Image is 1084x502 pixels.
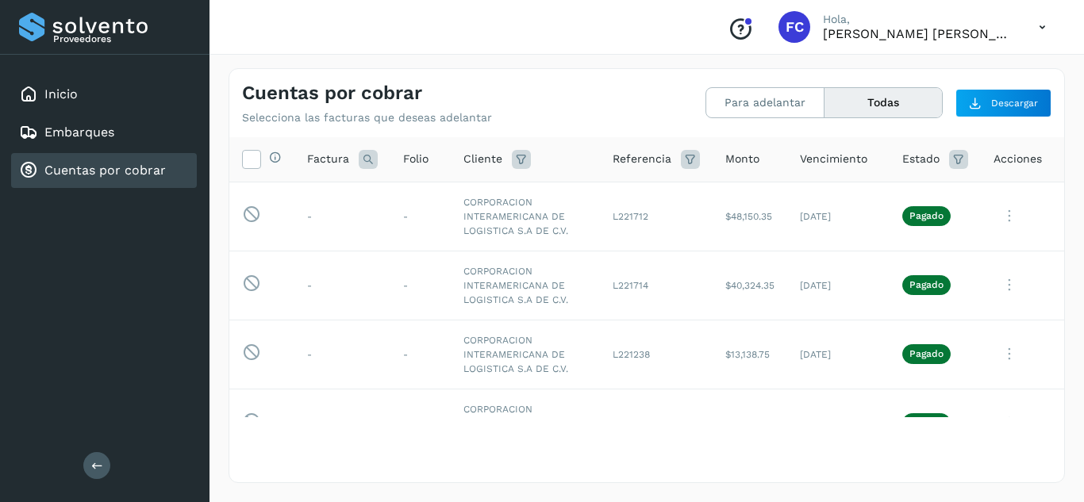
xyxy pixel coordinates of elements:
[823,26,1013,41] p: FRANCO CUEVAS CLARA
[451,251,600,320] td: CORPORACION INTERAMERICANA DE LOGISTICA S.A DE C.V.
[787,389,890,458] td: [DATE]
[44,125,114,140] a: Embarques
[725,151,759,167] span: Monto
[600,320,713,389] td: L221238
[787,182,890,251] td: [DATE]
[994,151,1042,167] span: Acciones
[713,389,787,458] td: $25,749.38
[294,389,390,458] td: -
[713,320,787,389] td: $13,138.75
[600,251,713,320] td: L221714
[909,348,944,359] p: Pagado
[44,163,166,178] a: Cuentas por cobrar
[11,115,197,150] div: Embarques
[307,151,349,167] span: Factura
[53,33,190,44] p: Proveedores
[991,96,1038,110] span: Descargar
[613,151,671,167] span: Referencia
[463,151,502,167] span: Cliente
[902,151,940,167] span: Estado
[706,88,825,117] button: Para adelantar
[713,251,787,320] td: $40,324.35
[713,182,787,251] td: $48,150.35
[390,320,451,389] td: -
[44,86,78,102] a: Inicio
[823,13,1013,26] p: Hola,
[909,210,944,221] p: Pagado
[242,82,422,105] h4: Cuentas por cobrar
[800,151,867,167] span: Vencimiento
[955,89,1051,117] button: Descargar
[294,182,390,251] td: -
[787,251,890,320] td: [DATE]
[294,251,390,320] td: -
[294,320,390,389] td: -
[451,320,600,389] td: CORPORACION INTERAMERICANA DE LOGISTICA S.A DE C.V.
[787,320,890,389] td: [DATE]
[390,389,451,458] td: -
[451,182,600,251] td: CORPORACION INTERAMERICANA DE LOGISTICA S.A DE C.V.
[390,251,451,320] td: -
[909,279,944,290] p: Pagado
[600,182,713,251] td: L221712
[242,111,492,125] p: Selecciona las facturas que deseas adelantar
[600,389,713,458] td: L221239
[403,151,429,167] span: Folio
[390,182,451,251] td: -
[11,153,197,188] div: Cuentas por cobrar
[825,88,942,117] button: Todas
[451,389,600,458] td: CORPORACION INTERAMERICANA DE LOGISTICA S.A DE C.V.
[11,77,197,112] div: Inicio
